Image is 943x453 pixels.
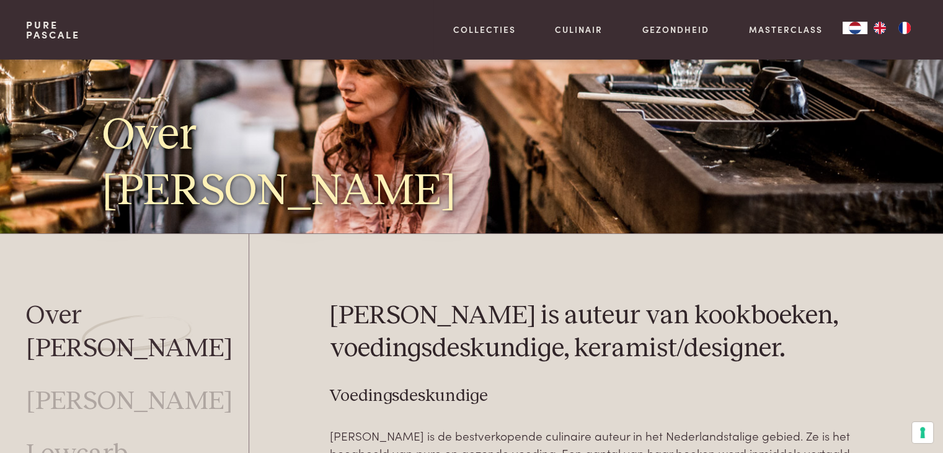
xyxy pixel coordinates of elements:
[843,22,867,34] div: Language
[843,22,917,34] aside: Language selected: Nederlands
[329,300,856,366] h2: [PERSON_NAME] is auteur van kookboeken, voedingsdeskundige, keramist/designer.
[867,22,892,34] a: EN
[912,422,933,443] button: Uw voorkeuren voor toestemming voor trackingtechnologieën
[453,23,516,36] a: Collecties
[867,22,917,34] ul: Language list
[749,23,823,36] a: Masterclass
[843,22,867,34] a: NL
[26,385,232,418] a: [PERSON_NAME]
[26,20,80,40] a: PurePascale
[102,107,462,220] h1: Over [PERSON_NAME]
[642,23,709,36] a: Gezondheid
[555,23,603,36] a: Culinair
[26,300,249,366] a: Over [PERSON_NAME]
[329,385,856,407] h3: Voedingsdeskundige
[892,22,917,34] a: FR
